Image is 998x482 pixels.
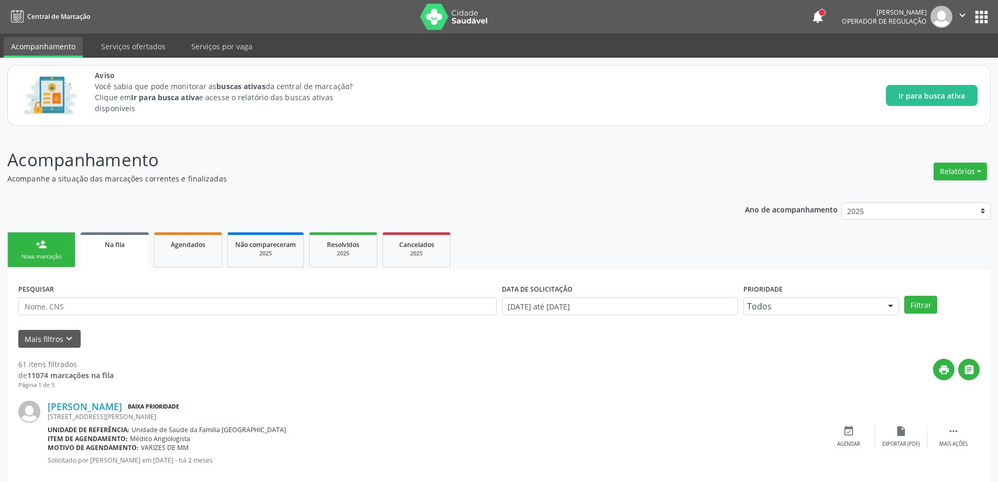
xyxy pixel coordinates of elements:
button: Relatórios [934,163,987,180]
button:  [958,359,980,380]
button: Filtrar [904,296,937,314]
p: Acompanhamento [7,147,696,173]
strong: 11074 marcações na fila [27,370,114,380]
p: Ano de acompanhamento [745,202,838,216]
span: VARIZES DE MM [141,443,189,452]
b: Unidade de referência: [48,425,129,434]
input: Nome, CNS [18,297,497,315]
p: Você sabia que pode monitorar as da central de marcação? Clique em e acesse o relatório das busca... [95,81,372,114]
button: Mais filtroskeyboard_arrow_down [18,330,81,348]
strong: buscas ativas [216,81,265,91]
button: notifications [810,9,825,24]
span: Cancelados [399,240,434,249]
div: [STREET_ADDRESS][PERSON_NAME] [48,412,822,421]
label: PESQUISAR [18,281,54,297]
span: Resolvidos [327,240,359,249]
div: 61 itens filtrados [18,359,114,370]
div: [PERSON_NAME] [842,8,927,17]
label: Prioridade [743,281,783,297]
span: Na fila [105,240,125,249]
img: img [18,401,40,423]
label: DATA DE SOLICITAÇÃO [502,281,573,297]
strong: Ir para busca ativa [131,92,199,102]
div: 2025 [317,250,369,258]
button: Ir para busca ativa [886,85,978,106]
span: Baixa Prioridade [126,401,181,412]
i: keyboard_arrow_down [63,333,75,345]
b: Motivo de agendamento: [48,443,139,452]
img: img [930,6,952,28]
b: Item de agendamento: [48,434,128,443]
button:  [952,6,972,28]
i: insert_drive_file [895,425,907,437]
button: apps [972,8,991,26]
div: Página 1 de 5 [18,381,114,390]
div: Mais ações [939,441,968,448]
input: Selecione um intervalo [502,297,738,315]
a: Serviços por vaga [184,37,260,56]
div: 2025 [390,250,443,258]
span: Agendados [171,240,205,249]
button: print [933,359,955,380]
span: Médico Angiologista [130,434,190,443]
span: Operador de regulação [842,17,927,26]
div: Nova marcação [15,253,68,261]
span: Unidade de Saude da Familia [GEOGRAPHIC_DATA] [131,425,286,434]
i:  [963,364,975,376]
a: Acompanhamento [4,37,83,58]
a: [PERSON_NAME] [48,401,122,412]
i: print [938,364,950,376]
span: Não compareceram [235,240,296,249]
div: Exportar (PDF) [882,441,920,448]
i: event_available [843,425,854,437]
div: Agendar [837,441,860,448]
img: Imagem de CalloutCard [20,72,80,119]
p: Solicitado por [PERSON_NAME] em [DATE] - há 2 meses [48,456,822,465]
a: Central de Marcação [7,8,90,25]
span: Ir para busca ativa [898,90,965,101]
p: Acompanhe a situação das marcações correntes e finalizadas [7,173,696,184]
a: Serviços ofertados [94,37,173,56]
i:  [957,9,968,21]
i:  [948,425,959,437]
span: Todos [747,301,878,312]
span: Central de Marcação [27,12,90,21]
div: de [18,370,114,381]
div: 2025 [235,250,296,258]
div: person_add [36,239,47,250]
span: Aviso [95,70,372,81]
